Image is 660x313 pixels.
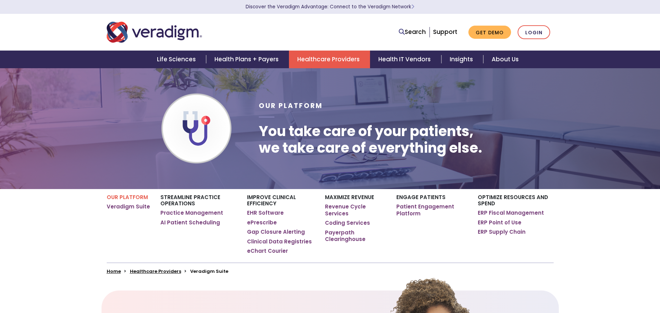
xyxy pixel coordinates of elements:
[206,51,289,68] a: Health Plans + Payers
[411,3,414,10] span: Learn More
[160,219,220,226] a: AI Patient Scheduling
[130,268,181,275] a: Healthcare Providers
[325,229,386,243] a: Payerpath Clearinghouse
[478,209,544,216] a: ERP Fiscal Management
[107,268,121,275] a: Home
[247,229,305,235] a: Gap Closure Alerting
[247,209,284,216] a: EHR Software
[246,3,414,10] a: Discover the Veradigm Advantage: Connect to the Veradigm NetworkLearn More
[433,28,457,36] a: Support
[396,203,467,217] a: Patient Engagement Platform
[149,51,206,68] a: Life Sciences
[160,209,223,216] a: Practice Management
[478,229,526,235] a: ERP Supply Chain
[259,123,482,156] h1: You take care of your patients, we take care of everything else.
[483,51,527,68] a: About Us
[518,25,550,39] a: Login
[247,238,312,245] a: Clinical Data Registries
[468,26,511,39] a: Get Demo
[107,21,202,44] img: Veradigm logo
[289,51,370,68] a: Healthcare Providers
[478,219,521,226] a: ERP Point of Use
[247,219,277,226] a: ePrescribe
[325,203,386,217] a: Revenue Cycle Services
[399,27,426,37] a: Search
[107,203,150,210] a: Veradigm Suite
[325,220,370,226] a: Coding Services
[247,248,288,254] a: eChart Courier
[370,51,441,68] a: Health IT Vendors
[441,51,483,68] a: Insights
[259,101,323,110] span: Our Platform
